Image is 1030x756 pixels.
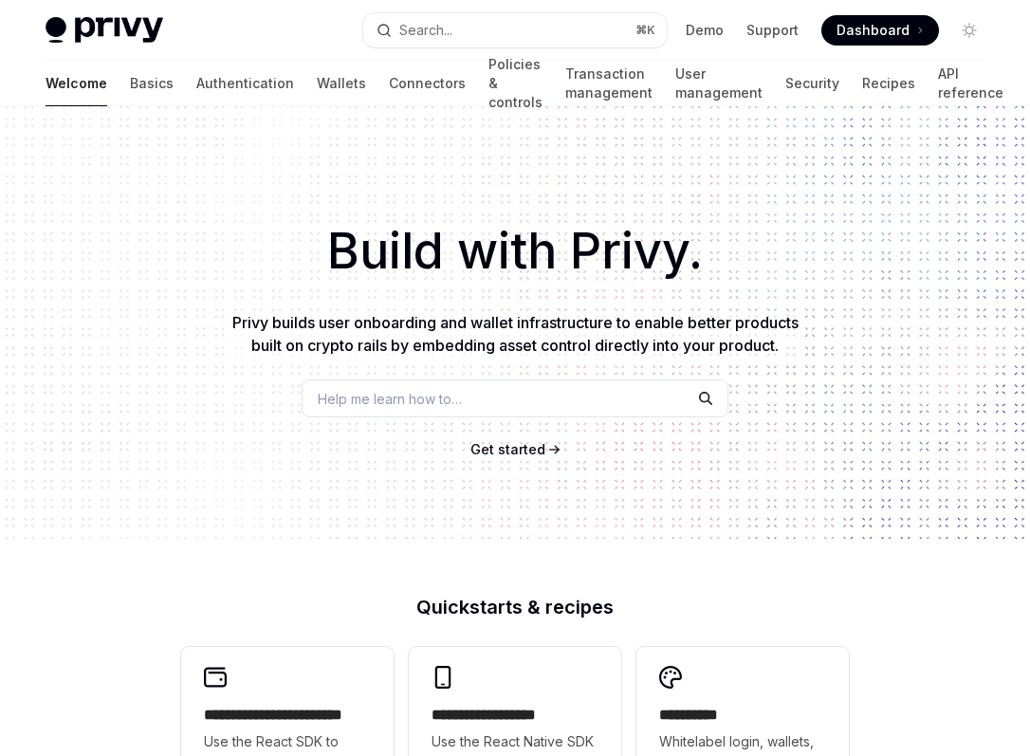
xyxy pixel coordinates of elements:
a: Support [746,21,799,40]
a: User management [675,61,763,106]
div: Search... [399,19,452,42]
a: Basics [130,61,174,106]
span: Dashboard [837,21,910,40]
h1: Build with Privy. [30,214,1000,288]
a: Dashboard [821,15,939,46]
a: Authentication [196,61,294,106]
a: Wallets [317,61,366,106]
a: Connectors [389,61,466,106]
h2: Quickstarts & recipes [181,598,849,617]
a: Welcome [46,61,107,106]
span: Get started [470,441,545,457]
a: Demo [686,21,724,40]
a: Transaction management [565,61,653,106]
a: API reference [938,61,1003,106]
button: Open search [363,13,666,47]
img: light logo [46,17,163,44]
button: Toggle dark mode [954,15,984,46]
a: Policies & controls [488,61,543,106]
span: Help me learn how to… [318,389,462,409]
a: Security [785,61,839,106]
span: Privy builds user onboarding and wallet infrastructure to enable better products built on crypto ... [232,313,799,355]
span: ⌘ K [635,23,655,38]
a: Recipes [862,61,915,106]
a: Get started [470,440,545,459]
